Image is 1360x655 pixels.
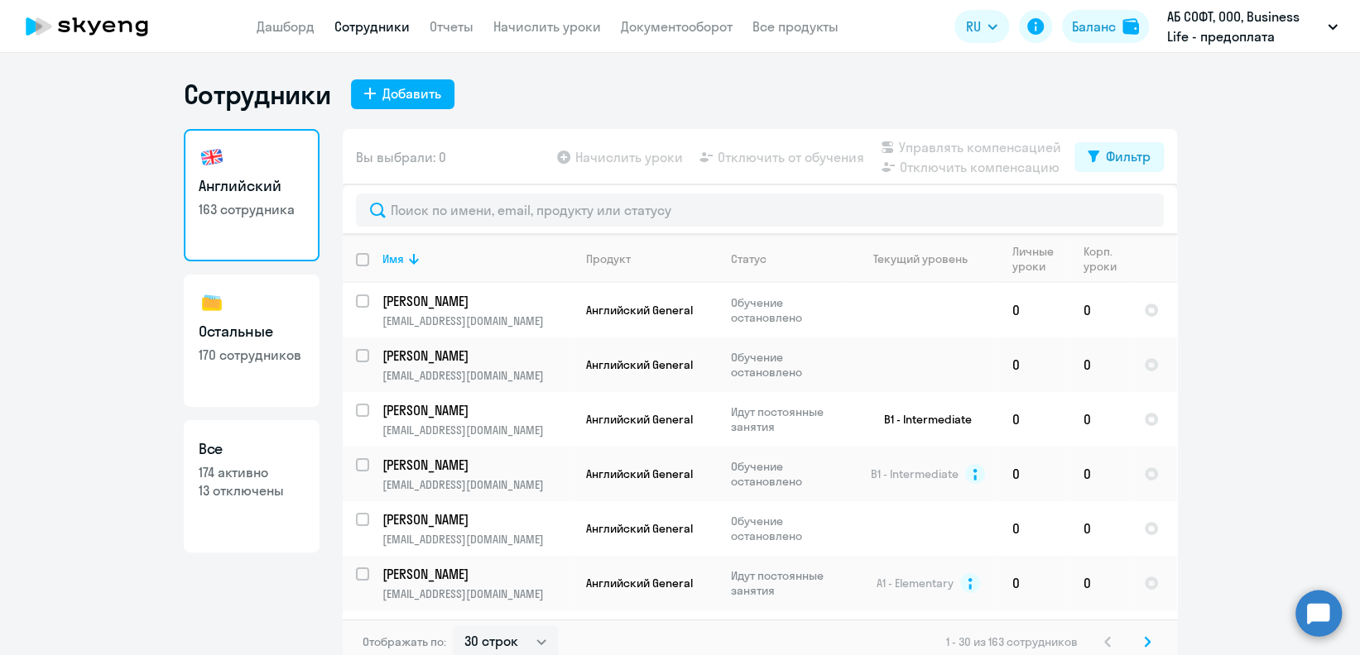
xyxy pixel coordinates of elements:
[356,147,446,167] span: Вы выбрали: 0
[382,251,404,266] div: Имя
[586,251,631,266] div: Продукт
[731,350,844,380] p: Обучение остановлено
[382,347,572,365] a: [PERSON_NAME]
[1070,501,1131,556] td: 0
[382,292,569,310] p: [PERSON_NAME]
[586,357,693,372] span: Английский General
[1070,556,1131,610] td: 0
[1159,7,1346,46] button: АБ СОФТ, ООО, Business Life - предоплата
[382,292,572,310] a: [PERSON_NAME]
[731,251,767,266] div: Статус
[382,251,572,266] div: Имя
[1012,244,1059,274] div: Личные уроки
[184,129,320,261] a: Английский163 сотрудника
[199,144,225,170] img: english
[1072,17,1116,36] div: Баланс
[382,510,572,528] a: [PERSON_NAME]
[954,10,1009,43] button: RU
[731,404,844,434] p: Идут постоянные занятия
[586,412,693,427] span: Английский General
[382,477,572,492] p: [EMAIL_ADDRESS][DOMAIN_NAME]
[1070,392,1131,447] td: 0
[382,456,572,474] a: [PERSON_NAME]
[946,634,1078,649] span: 1 - 30 из 163 сотрудников
[356,194,1164,227] input: Поиск по имени, email, продукту или статусу
[382,313,572,328] p: [EMAIL_ADDRESS][DOMAIN_NAME]
[873,251,968,266] div: Текущий уровень
[184,78,331,111] h1: Сотрудники
[858,251,998,266] div: Текущий уровень
[382,347,569,365] p: [PERSON_NAME]
[382,565,572,583] a: [PERSON_NAME]
[382,84,441,103] div: Добавить
[731,295,844,325] p: Обучение остановлено
[334,18,410,35] a: Сотрудники
[1167,7,1321,46] p: АБ СОФТ, ООО, Business Life - предоплата
[845,392,999,447] td: B1 - Intermediate
[199,175,305,197] h3: Английский
[382,401,572,419] a: [PERSON_NAME]
[999,501,1070,556] td: 0
[1084,244,1130,274] div: Корп. уроки
[1122,18,1139,35] img: balance
[199,346,305,364] p: 170 сотрудников
[752,18,839,35] a: Все продукты
[1070,447,1131,501] td: 0
[999,556,1070,610] td: 0
[1070,283,1131,337] td: 0
[731,459,844,489] p: Обучение остановлено
[257,18,315,35] a: Дашборд
[493,18,601,35] a: Начислить уроки
[382,368,572,383] p: [EMAIL_ADDRESS][DOMAIN_NAME]
[621,18,733,35] a: Документооборот
[382,565,569,583] p: [PERSON_NAME]
[999,283,1070,337] td: 0
[430,18,473,35] a: Отчеты
[999,337,1070,392] td: 0
[1084,244,1119,274] div: Корп. уроки
[966,17,981,36] span: RU
[382,510,569,528] p: [PERSON_NAME]
[382,401,569,419] p: [PERSON_NAME]
[1062,10,1149,43] button: Балансbalance
[586,521,693,536] span: Английский General
[199,289,225,316] img: others
[586,576,693,590] span: Английский General
[382,532,572,547] p: [EMAIL_ADDRESS][DOMAIN_NAME]
[1070,337,1131,392] td: 0
[871,466,959,481] span: B1 - Intermediate
[731,251,844,266] div: Статус
[586,303,693,318] span: Английский General
[382,586,572,601] p: [EMAIL_ADDRESS][DOMAIN_NAME]
[731,514,844,543] p: Обучение остановлено
[1074,142,1164,172] button: Фильтр
[363,634,446,649] span: Отображать по:
[586,251,717,266] div: Продукт
[999,447,1070,501] td: 0
[184,275,320,407] a: Остальные170 сотрудников
[731,568,844,598] p: Идут постоянные занятия
[199,321,305,342] h3: Остальные
[382,423,572,437] p: [EMAIL_ADDRESS][DOMAIN_NAME]
[586,466,693,481] span: Английский General
[199,200,305,218] p: 163 сотрудника
[1012,244,1069,274] div: Личные уроки
[382,456,569,474] p: [PERSON_NAME]
[999,392,1070,447] td: 0
[184,420,320,552] a: Все174 активно13 отключены
[199,463,305,481] p: 174 активно
[1106,146,1151,166] div: Фильтр
[199,438,305,460] h3: Все
[877,576,954,590] span: A1 - Elementary
[199,481,305,500] p: 13 отключены
[351,79,454,109] button: Добавить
